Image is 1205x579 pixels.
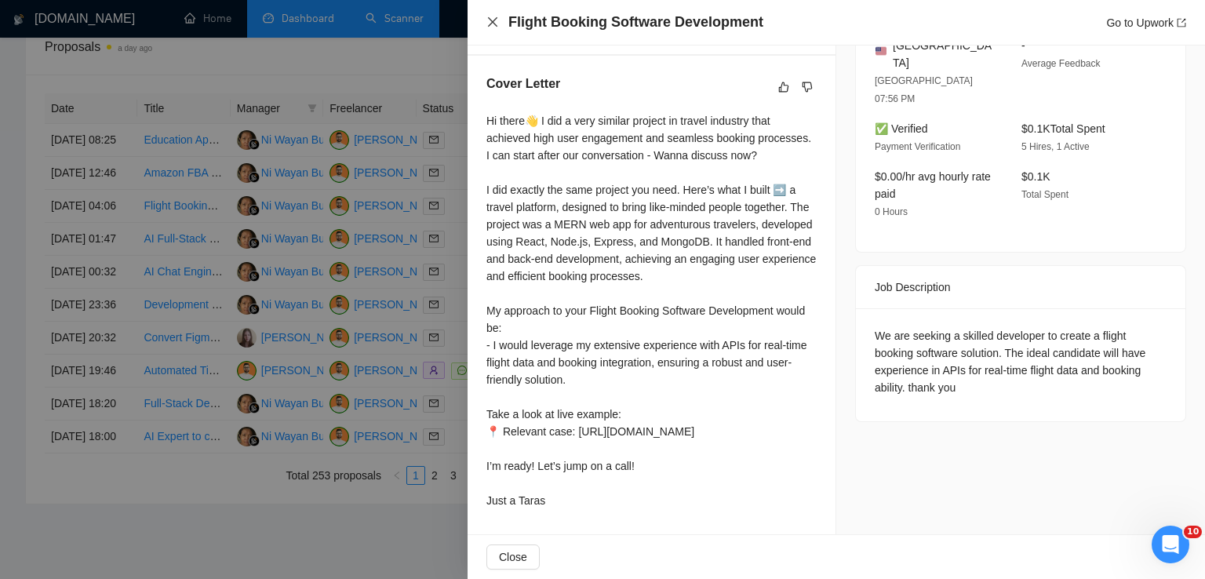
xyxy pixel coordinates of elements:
[1106,16,1186,29] a: Go to Upworkexport
[875,266,1167,308] div: Job Description
[486,16,499,29] button: Close
[1021,170,1050,183] span: $0.1K
[499,548,527,566] span: Close
[1021,141,1090,152] span: 5 Hires, 1 Active
[1021,58,1101,69] span: Average Feedback
[1184,526,1202,538] span: 10
[875,170,991,200] span: $0.00/hr avg hourly rate paid
[486,75,560,93] h5: Cover Letter
[778,81,789,93] span: like
[1021,122,1105,135] span: $0.1K Total Spent
[486,544,540,570] button: Close
[1177,18,1186,27] span: export
[876,46,886,56] img: 🇺🇸
[1152,526,1189,563] iframe: Intercom live chat
[893,37,996,71] span: [GEOGRAPHIC_DATA]
[875,75,973,104] span: [GEOGRAPHIC_DATA] 07:56 PM
[802,81,813,93] span: dislike
[486,16,499,28] span: close
[774,78,793,96] button: like
[875,206,908,217] span: 0 Hours
[875,141,960,152] span: Payment Verification
[1021,189,1068,200] span: Total Spent
[798,78,817,96] button: dislike
[875,122,928,135] span: ✅ Verified
[486,112,817,509] div: Hi there👋 I did a very similar project in travel industry that achieved high user engagement and ...
[1021,39,1025,52] span: -
[875,327,1167,396] div: We are seeking a skilled developer to create a flight booking software solution. The ideal candid...
[508,13,763,32] h4: Flight Booking Software Development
